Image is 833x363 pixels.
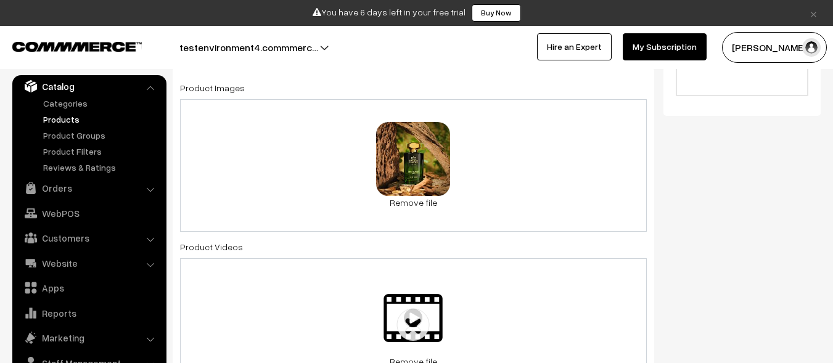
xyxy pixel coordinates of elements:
a: Categories [40,97,162,110]
a: Reviews & Ratings [40,161,162,174]
a: Customers [15,227,162,249]
a: Orders [15,177,162,199]
a: × [805,6,822,20]
a: Apps [15,277,162,299]
a: COMMMERCE [12,38,120,53]
a: Buy Now [472,4,521,22]
a: Reports [15,302,162,324]
label: Product Images [180,81,245,94]
a: Website [15,252,162,274]
div: You have 6 days left in your free trial [4,4,829,22]
a: Products [40,113,162,126]
a: Product Filters [40,145,162,158]
a: Hire an Expert [537,33,612,60]
a: Catalog [15,75,162,97]
a: Remove file [376,196,450,209]
img: COMMMERCE [12,42,142,51]
a: Marketing [15,327,162,349]
img: user [802,38,821,57]
button: [PERSON_NAME] [722,32,827,63]
a: WebPOS [15,202,162,224]
a: Product Groups [40,129,162,142]
label: Product Videos [180,240,243,253]
button: testenvironment4.commmerc… [136,32,361,63]
a: My Subscription [623,33,707,60]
